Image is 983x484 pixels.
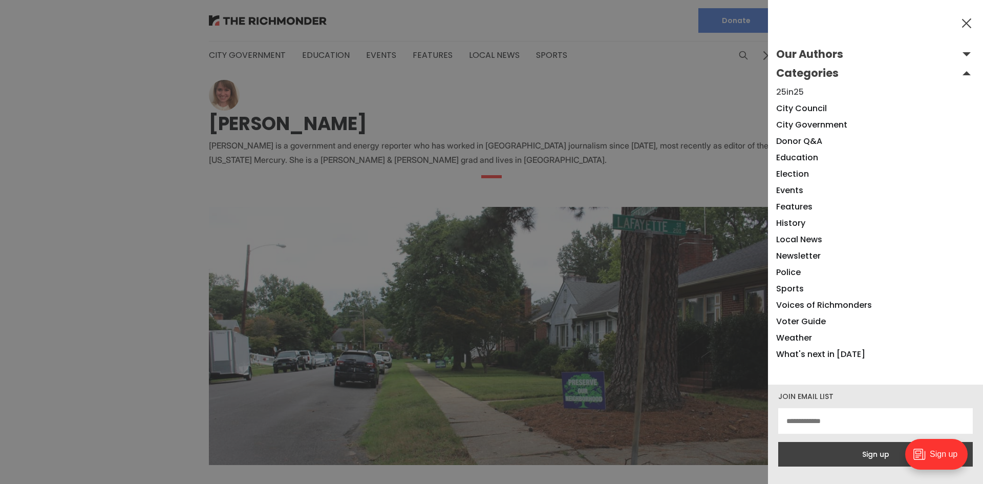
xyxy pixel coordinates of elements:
a: Newsletter [776,250,821,262]
a: History [776,217,805,229]
a: Weather [776,332,812,344]
a: City Council [776,102,827,114]
button: Sign up [778,442,973,467]
a: Sports [776,283,804,294]
a: Voter Guide [776,315,826,327]
a: What's next in [DATE] [776,348,865,360]
button: Open submenu Categories [776,65,975,81]
a: Election [776,168,809,180]
a: Features [776,201,813,213]
a: Local News [776,234,822,245]
div: Join email list [778,393,973,400]
a: Donor Q&A [776,135,822,147]
iframe: portal-trigger [896,434,983,484]
a: Events [776,184,803,196]
a: City Government [776,119,847,131]
a: 25in25 [776,86,804,98]
button: Open submenu Our Authors [776,46,975,62]
a: Police [776,266,801,278]
a: Voices of Richmonders [776,299,872,311]
a: Education [776,152,818,163]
